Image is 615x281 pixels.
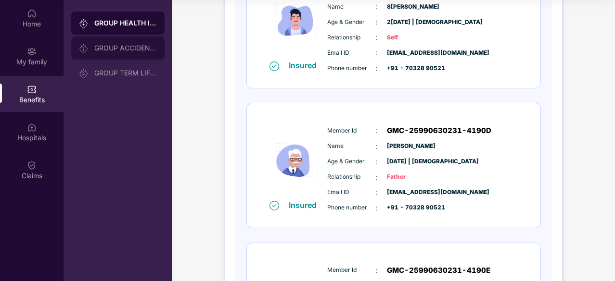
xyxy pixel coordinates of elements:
[327,18,375,27] span: Age & Gender
[387,172,435,182] span: Father
[387,33,435,42] span: Self
[27,122,37,132] img: svg+xml;base64,PHN2ZyBpZD0iSG9zcGl0YWxzIiB4bWxucz0iaHR0cDovL3d3dy53My5vcmcvMjAwMC9zdmciIHdpZHRoPS...
[327,49,375,58] span: Email ID
[387,265,490,276] span: GMC-25990630231-4190E
[327,203,375,212] span: Phone number
[94,69,157,77] div: GROUP TERM LIFE INSURANCE
[267,121,325,200] img: icon
[79,19,89,28] img: svg+xml;base64,PHN2ZyB3aWR0aD0iMjAiIGhlaWdodD0iMjAiIHZpZXdCb3g9IjAgMCAyMCAyMCIgZmlsbD0ibm9uZSIgeG...
[269,201,279,210] img: svg+xml;base64,PHN2ZyB4bWxucz0iaHR0cDovL3d3dy53My5vcmcvMjAwMC9zdmciIHdpZHRoPSIxNiIgaGVpZ2h0PSIxNi...
[375,125,377,136] span: :
[375,17,377,27] span: :
[375,1,377,12] span: :
[387,18,435,27] span: 2[DATE] | [DEMOGRAPHIC_DATA]
[327,2,375,12] span: Name
[327,142,375,151] span: Name
[387,64,435,73] span: +91 - 70328 90521
[289,61,322,70] div: Insured
[387,203,435,212] span: +91 - 70328 90521
[375,157,377,167] span: :
[289,200,322,210] div: Insured
[375,203,377,213] span: :
[387,49,435,58] span: [EMAIL_ADDRESS][DOMAIN_NAME]
[327,172,375,182] span: Relationship
[375,48,377,58] span: :
[327,33,375,42] span: Relationship
[387,2,435,12] span: S[PERSON_NAME]
[387,125,491,136] span: GMC-25990630231-4190D
[327,157,375,166] span: Age & Gender
[375,32,377,43] span: :
[27,9,37,18] img: svg+xml;base64,PHN2ZyBpZD0iSG9tZSIgeG1sbnM9Imh0dHA6Ly93d3cudzMub3JnLzIwMDAvc3ZnIiB3aWR0aD0iMjAiIG...
[79,69,89,78] img: svg+xml;base64,PHN2ZyB3aWR0aD0iMjAiIGhlaWdodD0iMjAiIHZpZXdCb3g9IjAgMCAyMCAyMCIgZmlsbD0ibm9uZSIgeG...
[94,44,157,52] div: GROUP ACCIDENTAL INSURANCE
[327,266,375,275] span: Member Id
[375,63,377,73] span: :
[375,265,377,276] span: :
[327,126,375,135] span: Member Id
[375,187,377,198] span: :
[27,85,37,94] img: svg+xml;base64,PHN2ZyBpZD0iQmVuZWZpdHMiIHhtbG5zPSJodHRwOi8vd3d3LnczLm9yZy8yMDAwL3N2ZyIgd2lkdGg9Ij...
[375,141,377,152] span: :
[327,188,375,197] span: Email ID
[27,47,37,56] img: svg+xml;base64,PHN2ZyB3aWR0aD0iMjAiIGhlaWdodD0iMjAiIHZpZXdCb3g9IjAgMCAyMCAyMCIgZmlsbD0ibm9uZSIgeG...
[269,61,279,71] img: svg+xml;base64,PHN2ZyB4bWxucz0iaHR0cDovL3d3dy53My5vcmcvMjAwMC9zdmciIHdpZHRoPSIxNiIgaGVpZ2h0PSIxNi...
[27,160,37,170] img: svg+xml;base64,PHN2ZyBpZD0iQ2xhaW0iIHhtbG5zPSJodHRwOi8vd3d3LnczLm9yZy8yMDAwL3N2ZyIgd2lkdGg9IjIwIi...
[375,172,377,183] span: :
[79,44,89,53] img: svg+xml;base64,PHN2ZyB3aWR0aD0iMjAiIGhlaWdodD0iMjAiIHZpZXdCb3g9IjAgMCAyMCAyMCIgZmlsbD0ibm9uZSIgeG...
[387,188,435,197] span: [EMAIL_ADDRESS][DOMAIN_NAME]
[387,157,435,166] span: [DATE] | [DEMOGRAPHIC_DATA]
[387,142,435,151] span: [PERSON_NAME]
[327,64,375,73] span: Phone number
[94,18,157,28] div: GROUP HEALTH INSURANCE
